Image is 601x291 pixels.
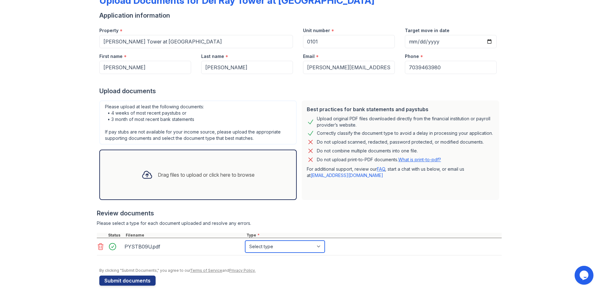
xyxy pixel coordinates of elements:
[575,266,595,285] iframe: chat widget
[99,268,502,273] div: By clicking "Submit Documents," you agree to our and
[317,147,418,155] div: Do not combine multiple documents into one file.
[99,276,156,286] button: Submit documents
[158,171,255,179] div: Drag files to upload or click here to browse
[405,53,419,60] label: Phone
[229,268,256,273] a: Privacy Policy.
[303,53,315,60] label: Email
[99,87,502,95] div: Upload documents
[317,129,493,137] div: Correctly classify the document type to avoid a delay in processing your application.
[99,11,502,20] div: Application information
[405,27,449,34] label: Target move in date
[245,233,502,238] div: Type
[311,173,383,178] a: [EMAIL_ADDRESS][DOMAIN_NAME]
[97,220,502,226] div: Please select a type for each document uploaded and resolve any errors.
[99,100,297,145] div: Please upload at least the following documents: • 4 weeks of most recent paystubs or • 3 month of...
[317,116,494,128] div: Upload original PDF files downloaded directly from the financial institution or payroll provider’...
[317,138,484,146] div: Do not upload scanned, redacted, password protected, or modified documents.
[317,157,441,163] p: Do not upload print-to-PDF documents.
[190,268,222,273] a: Terms of Service
[107,233,124,238] div: Status
[99,27,119,34] label: Property
[303,27,330,34] label: Unit number
[398,157,441,162] a: What is print-to-pdf?
[377,166,385,172] a: FAQ
[97,209,502,218] div: Review documents
[307,166,494,179] p: For additional support, review our , start a chat with us below, or email us at
[307,106,494,113] div: Best practices for bank statements and paystubs
[99,53,123,60] label: First name
[124,242,243,252] div: PYSTB09U.pdf
[124,233,245,238] div: Filename
[201,53,224,60] label: Last name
